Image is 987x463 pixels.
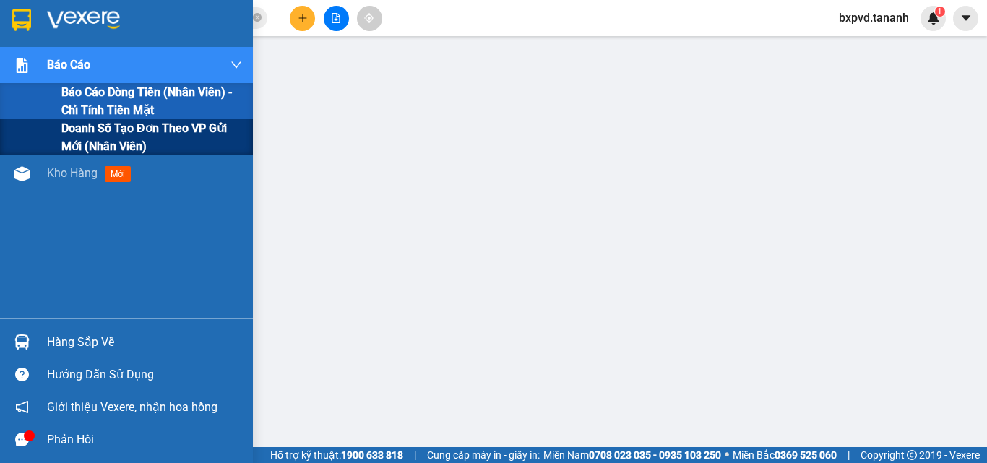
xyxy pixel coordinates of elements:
[253,12,262,25] span: close-circle
[61,119,242,155] span: Doanh số tạo đơn theo VP gửi mới (nhân viên)
[357,6,382,31] button: aim
[14,334,30,350] img: warehouse-icon
[298,13,308,23] span: plus
[543,447,721,463] span: Miền Nam
[290,6,315,31] button: plus
[427,447,540,463] span: Cung cấp máy in - giấy in:
[907,450,917,460] span: copyright
[364,13,374,23] span: aim
[324,6,349,31] button: file-add
[733,447,837,463] span: Miền Bắc
[937,7,942,17] span: 1
[15,433,29,446] span: message
[230,59,242,71] span: down
[47,429,242,451] div: Phản hồi
[14,58,30,73] img: solution-icon
[775,449,837,461] strong: 0369 525 060
[960,12,973,25] span: caret-down
[105,166,131,182] span: mới
[15,400,29,414] span: notification
[589,449,721,461] strong: 0708 023 035 - 0935 103 250
[953,6,978,31] button: caret-down
[341,449,403,461] strong: 1900 633 818
[935,7,945,17] sup: 1
[12,9,31,31] img: logo-vxr
[47,56,90,74] span: Báo cáo
[331,13,341,23] span: file-add
[47,332,242,353] div: Hàng sắp về
[270,447,403,463] span: Hỗ trợ kỹ thuật:
[61,83,242,119] span: Báo cáo dòng tiền (nhân viên) - chỉ tính tiền mặt
[927,12,940,25] img: icon-new-feature
[827,9,921,27] span: bxpvd.tananh
[47,166,98,180] span: Kho hàng
[725,452,729,458] span: ⚪️
[15,368,29,381] span: question-circle
[47,398,217,416] span: Giới thiệu Vexere, nhận hoa hồng
[253,13,262,22] span: close-circle
[414,447,416,463] span: |
[47,364,242,386] div: Hướng dẫn sử dụng
[14,166,30,181] img: warehouse-icon
[848,447,850,463] span: |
